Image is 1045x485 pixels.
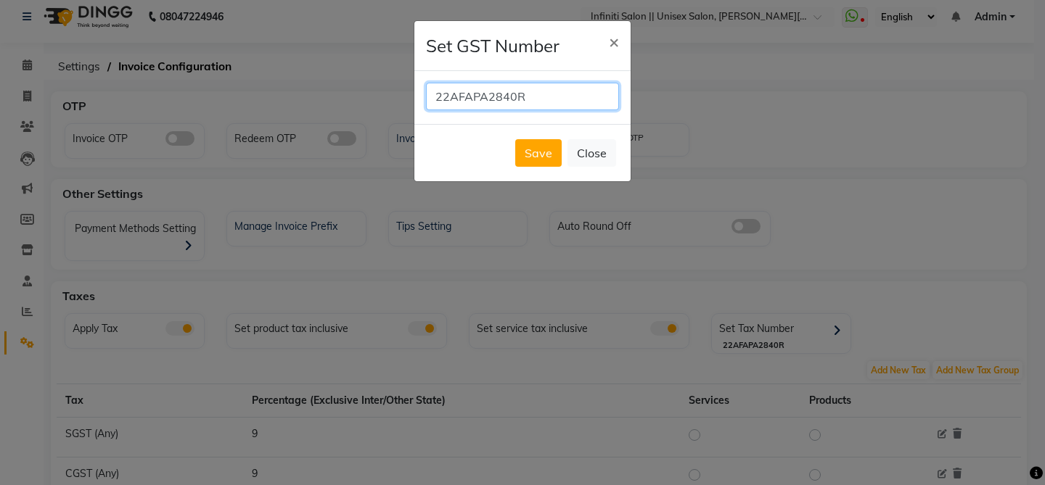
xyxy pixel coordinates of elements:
input: GST Number [426,83,619,110]
h4: Set GST Number [426,33,560,59]
button: Close [567,139,616,167]
span: × [609,30,619,52]
button: Close [597,21,631,62]
button: Save [515,139,562,167]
